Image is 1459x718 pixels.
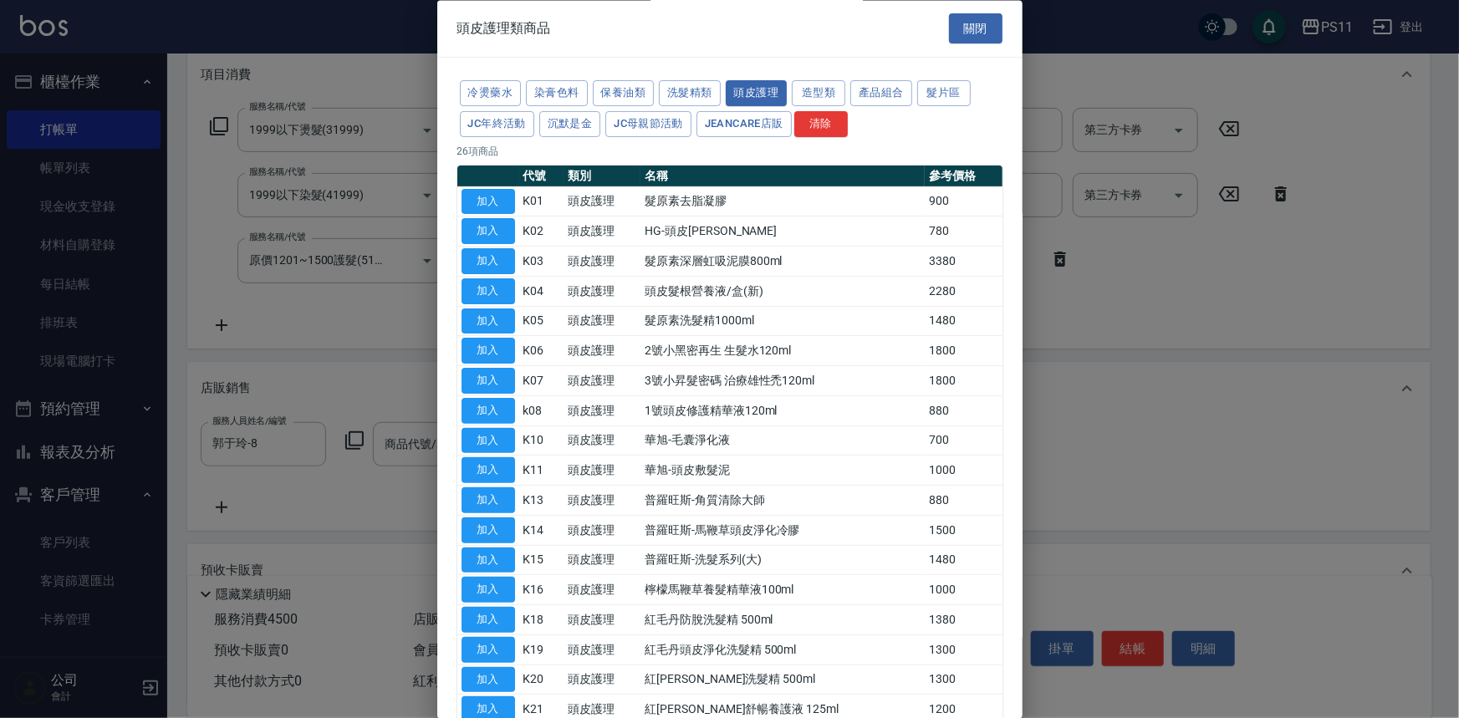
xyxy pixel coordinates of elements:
[640,277,925,307] td: 頭皮髮根營養液/盒(新)
[640,187,925,217] td: 髮原素去脂凝膠
[564,516,640,546] td: 頭皮護理
[640,216,925,247] td: HG-頭皮[PERSON_NAME]
[640,165,925,187] th: 名稱
[925,336,1002,366] td: 1800
[519,605,564,635] td: K18
[462,339,515,364] button: 加入
[519,165,564,187] th: 代號
[519,336,564,366] td: K06
[564,635,640,665] td: 頭皮護理
[526,81,588,107] button: 染膏色料
[659,81,721,107] button: 洗髮精類
[925,216,1002,247] td: 780
[564,216,640,247] td: 頭皮護理
[457,144,1002,159] p: 26 項商品
[519,426,564,456] td: K10
[925,366,1002,396] td: 1800
[925,426,1002,456] td: 700
[462,189,515,215] button: 加入
[925,277,1002,307] td: 2280
[564,426,640,456] td: 頭皮護理
[539,111,601,137] button: 沉默是金
[564,546,640,576] td: 頭皮護理
[925,516,1002,546] td: 1500
[949,13,1002,44] button: 關閉
[462,308,515,334] button: 加入
[519,456,564,486] td: K11
[564,336,640,366] td: 頭皮護理
[462,219,515,245] button: 加入
[640,486,925,516] td: 普羅旺斯-角質清除大師
[462,398,515,424] button: 加入
[925,546,1002,576] td: 1480
[925,187,1002,217] td: 900
[564,307,640,337] td: 頭皮護理
[640,247,925,277] td: 髮原素深層虹吸泥膜800ml
[519,247,564,277] td: K03
[519,546,564,576] td: K15
[519,187,564,217] td: K01
[640,456,925,486] td: 華旭-頭皮敷髮泥
[564,486,640,516] td: 頭皮護理
[519,516,564,546] td: K14
[564,366,640,396] td: 頭皮護理
[564,575,640,605] td: 頭皮護理
[564,187,640,217] td: 頭皮護理
[640,546,925,576] td: 普羅旺斯-洗髮系列(大)
[519,575,564,605] td: K16
[462,608,515,634] button: 加入
[564,605,640,635] td: 頭皮護理
[640,366,925,396] td: 3號小 昇髮密碼 治療雄性禿120ml
[460,111,534,137] button: JC年終活動
[925,165,1002,187] th: 參考價格
[640,396,925,426] td: 1號頭皮修護精華液120ml
[564,396,640,426] td: 頭皮護理
[519,216,564,247] td: K02
[925,665,1002,695] td: 1300
[640,605,925,635] td: 紅毛丹防脫洗髮精 500ml
[462,458,515,484] button: 加入
[794,111,848,137] button: 清除
[640,516,925,546] td: 普羅旺斯-馬鞭草頭皮淨化冷膠
[462,637,515,663] button: 加入
[925,396,1002,426] td: 880
[696,111,792,137] button: JeanCare店販
[519,307,564,337] td: K05
[925,635,1002,665] td: 1300
[925,307,1002,337] td: 1480
[462,517,515,543] button: 加入
[519,396,564,426] td: k08
[564,665,640,695] td: 頭皮護理
[519,277,564,307] td: K04
[792,81,845,107] button: 造型類
[564,277,640,307] td: 頭皮護理
[564,456,640,486] td: 頭皮護理
[917,81,971,107] button: 髮片區
[564,247,640,277] td: 頭皮護理
[519,635,564,665] td: K19
[462,278,515,304] button: 加入
[457,20,551,37] span: 頭皮護理類商品
[462,428,515,454] button: 加入
[462,667,515,693] button: 加入
[640,336,925,366] td: 2號小 黑密再生 生髮水120ml
[925,575,1002,605] td: 1000
[925,456,1002,486] td: 1000
[925,247,1002,277] td: 3380
[640,575,925,605] td: 檸檬馬鞭草養髮精華液100ml
[640,665,925,695] td: 紅[PERSON_NAME]洗髮精 500ml
[850,81,912,107] button: 產品組合
[519,486,564,516] td: K13
[462,547,515,573] button: 加入
[519,366,564,396] td: K07
[564,165,640,187] th: 類別
[460,81,522,107] button: 冷燙藥水
[605,111,691,137] button: JC母親節活動
[462,369,515,395] button: 加入
[925,605,1002,635] td: 1380
[925,486,1002,516] td: 880
[640,307,925,337] td: 髮原素洗髮精1000ml
[640,426,925,456] td: 華旭-毛囊淨化液
[593,81,655,107] button: 保養油類
[462,578,515,603] button: 加入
